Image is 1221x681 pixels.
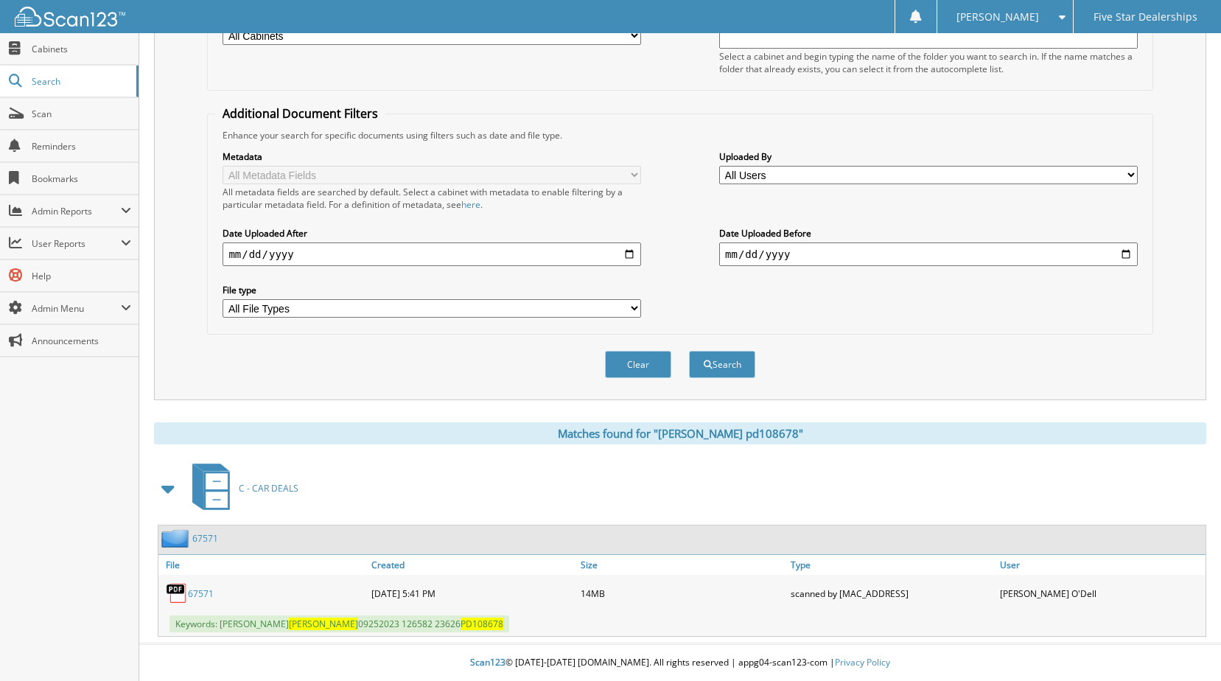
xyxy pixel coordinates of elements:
[215,105,385,122] legend: Additional Document Filters
[689,351,755,378] button: Search
[996,579,1206,608] div: [PERSON_NAME] O'Dell
[223,227,641,240] label: Date Uploaded After
[32,302,121,315] span: Admin Menu
[719,242,1138,266] input: end
[158,555,368,575] a: File
[32,108,131,120] span: Scan
[161,529,192,548] img: folder2.png
[719,227,1138,240] label: Date Uploaded Before
[32,237,121,250] span: User Reports
[289,618,358,630] span: [PERSON_NAME]
[215,129,1144,142] div: Enhance your search for specific documents using filters such as date and file type.
[956,13,1039,21] span: [PERSON_NAME]
[461,198,480,211] a: here
[32,140,131,153] span: Reminders
[787,555,996,575] a: Type
[577,579,786,608] div: 14MB
[192,532,218,545] a: 67571
[32,75,129,88] span: Search
[223,186,641,211] div: All metadata fields are searched by default. Select a cabinet with metadata to enable filtering b...
[188,587,214,600] a: 67571
[1147,610,1221,681] iframe: Chat Widget
[461,618,503,630] span: PD108678
[577,555,786,575] a: Size
[239,482,298,495] span: C - CAR DEALS
[223,150,641,163] label: Metadata
[169,615,509,632] span: Keywords: [PERSON_NAME] 09252023 126582 23626
[470,656,505,668] span: Scan123
[32,335,131,347] span: Announcements
[32,205,121,217] span: Admin Reports
[1094,13,1197,21] span: Five Star Dealerships
[183,459,298,517] a: C - CAR DEALS
[368,555,577,575] a: Created
[15,7,125,27] img: scan123-logo-white.svg
[223,284,641,296] label: File type
[835,656,890,668] a: Privacy Policy
[223,242,641,266] input: start
[787,579,996,608] div: scanned by [MAC_ADDRESS]
[166,582,188,604] img: PDF.png
[32,270,131,282] span: Help
[368,579,577,608] div: [DATE] 5:41 PM
[719,150,1138,163] label: Uploaded By
[605,351,671,378] button: Clear
[719,50,1138,75] div: Select a cabinet and begin typing the name of the folder you want to search in. If the name match...
[139,645,1221,681] div: © [DATE]-[DATE] [DOMAIN_NAME]. All rights reserved | appg04-scan123-com |
[32,172,131,185] span: Bookmarks
[154,422,1206,444] div: Matches found for "[PERSON_NAME] pd108678"
[32,43,131,55] span: Cabinets
[996,555,1206,575] a: User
